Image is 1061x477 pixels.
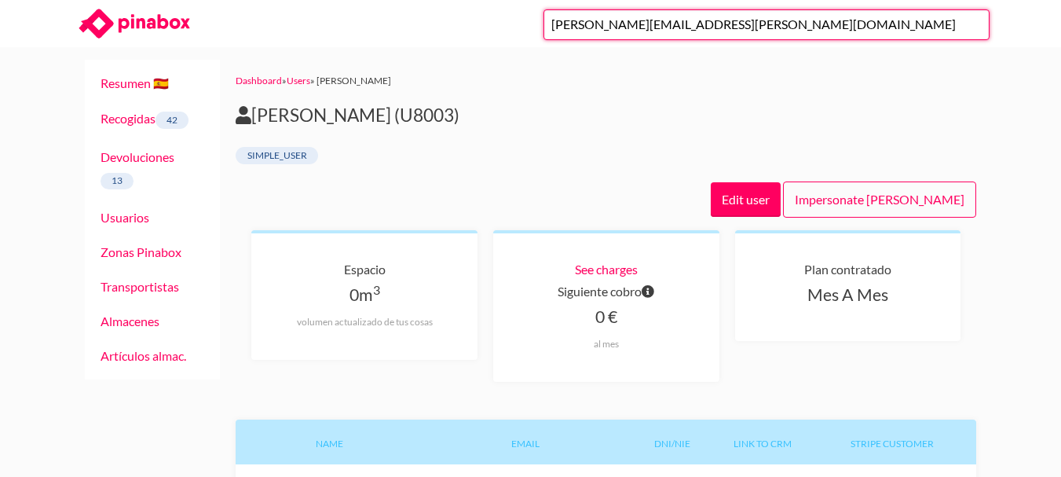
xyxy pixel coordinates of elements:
a: Transportistas [101,279,179,294]
a: See charges [575,262,638,277]
span: 13 [101,173,134,190]
a: Resumen 🇪🇸 [101,75,169,90]
a: Usuarios [101,210,149,225]
div: al mes [518,338,694,350]
div: Plan contratado [760,259,936,281]
a: Artículos almac. [101,348,186,363]
div: » » [PERSON_NAME] [236,72,976,89]
div: Mes A Mes [760,281,936,310]
div: Siguiente cobro [518,281,694,303]
div: Espacio [276,259,452,281]
a: Edit user [711,182,781,217]
a: Devoluciones13 [101,149,174,187]
div: Stripe customer [807,420,976,464]
a: Zonas Pinabox [101,244,181,259]
a: Almacenes [101,314,159,328]
span: simple_user [236,147,318,164]
div: Name [236,420,423,464]
h2: [PERSON_NAME] (U8003) [236,105,976,127]
sup: 3 [373,282,380,297]
div: DNI/NIE [628,420,716,464]
a: Impersonate [PERSON_NAME] [783,182,976,218]
a: Dashboard [236,75,282,86]
div: Link to CRM [717,420,808,464]
a: Users [287,75,310,86]
div: Email [423,420,628,464]
a: Recogidas42 [101,111,189,126]
input: Busca usuarios por nombre o email [543,9,990,40]
div: 0 € [518,303,694,350]
span: 42 [155,112,189,129]
div: volumen actualizado de tus cosas [276,316,452,328]
span: Current subscription value. The amount that will be charged each 1 month(s) [642,281,654,303]
div: 0m [276,281,452,328]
